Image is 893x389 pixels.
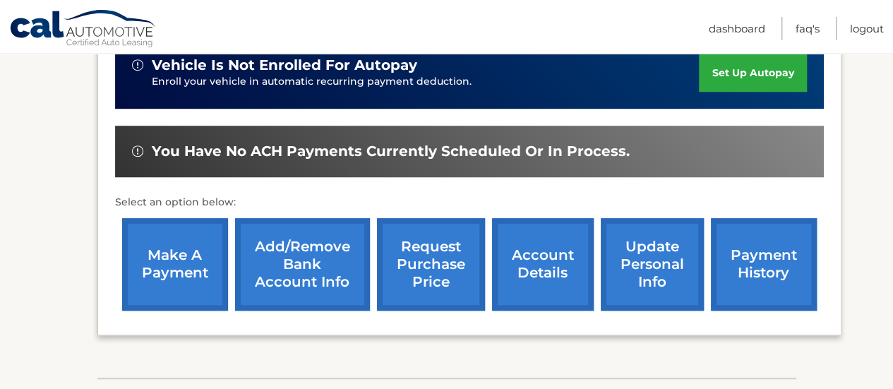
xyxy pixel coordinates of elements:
[711,218,817,311] a: payment history
[132,59,143,71] img: alert-white.svg
[796,17,820,40] a: FAQ's
[709,17,765,40] a: Dashboard
[132,145,143,157] img: alert-white.svg
[601,218,704,311] a: update personal info
[9,9,157,50] a: Cal Automotive
[699,54,806,92] a: set up autopay
[152,143,630,160] span: You have no ACH payments currently scheduled or in process.
[115,194,824,211] p: Select an option below:
[152,74,700,90] p: Enroll your vehicle in automatic recurring payment deduction.
[850,17,884,40] a: Logout
[122,218,228,311] a: make a payment
[377,218,485,311] a: request purchase price
[492,218,594,311] a: account details
[152,56,417,74] span: vehicle is not enrolled for autopay
[235,218,370,311] a: Add/Remove bank account info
